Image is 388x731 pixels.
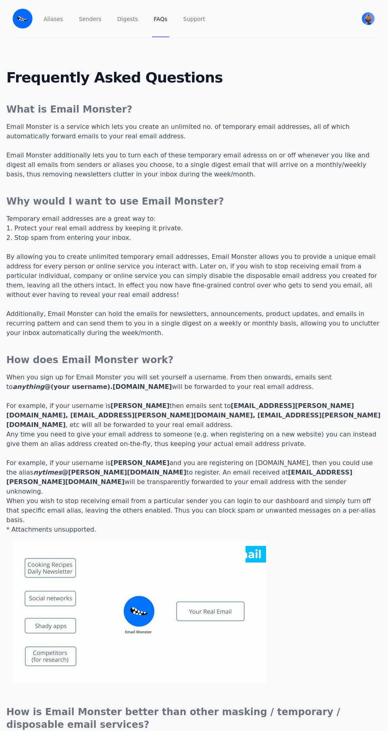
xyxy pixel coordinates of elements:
img: Email Monster [13,9,32,29]
img: Temp Email Service [6,534,272,690]
h3: Why would I want to use Email Monster? [6,195,382,208]
h3: What is Email Monster? [6,103,382,116]
b: [PERSON_NAME] [110,402,169,410]
img: Dawn's Avatar [362,12,375,25]
i: anything [13,383,44,390]
b: @[PERSON_NAME][DOMAIN_NAME] [33,469,186,476]
b: @(your username).[DOMAIN_NAME] [13,383,172,390]
b: [PERSON_NAME] [110,459,169,467]
h3: How is Email Monster better than other masking / temporary / disposable email services? [6,706,382,731]
p: When you sign up for Email Monster you will set yourself a username. From then onwards, emails se... [6,373,382,496]
p: Email Monster is a service which lets you create an unlimited no. of temporary email addresses, a... [6,122,382,179]
i: nytimes [33,469,62,476]
p: When you wish to stop receiving email from a particular sender you can login to our dashboard and... [6,496,382,534]
h3: How does Email Monster work? [6,354,382,366]
b: [EMAIL_ADDRESS][PERSON_NAME][DOMAIN_NAME], [EMAIL_ADDRESS][PERSON_NAME][DOMAIN_NAME], [EMAIL_ADDR... [6,402,380,429]
p: Temporary email addresses are a great way to: [6,214,382,224]
p: 1. Protect your real email address by keeping it private. 2. Stop spam from entering your inbox. ... [6,224,382,338]
button: User menu [361,11,375,26]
